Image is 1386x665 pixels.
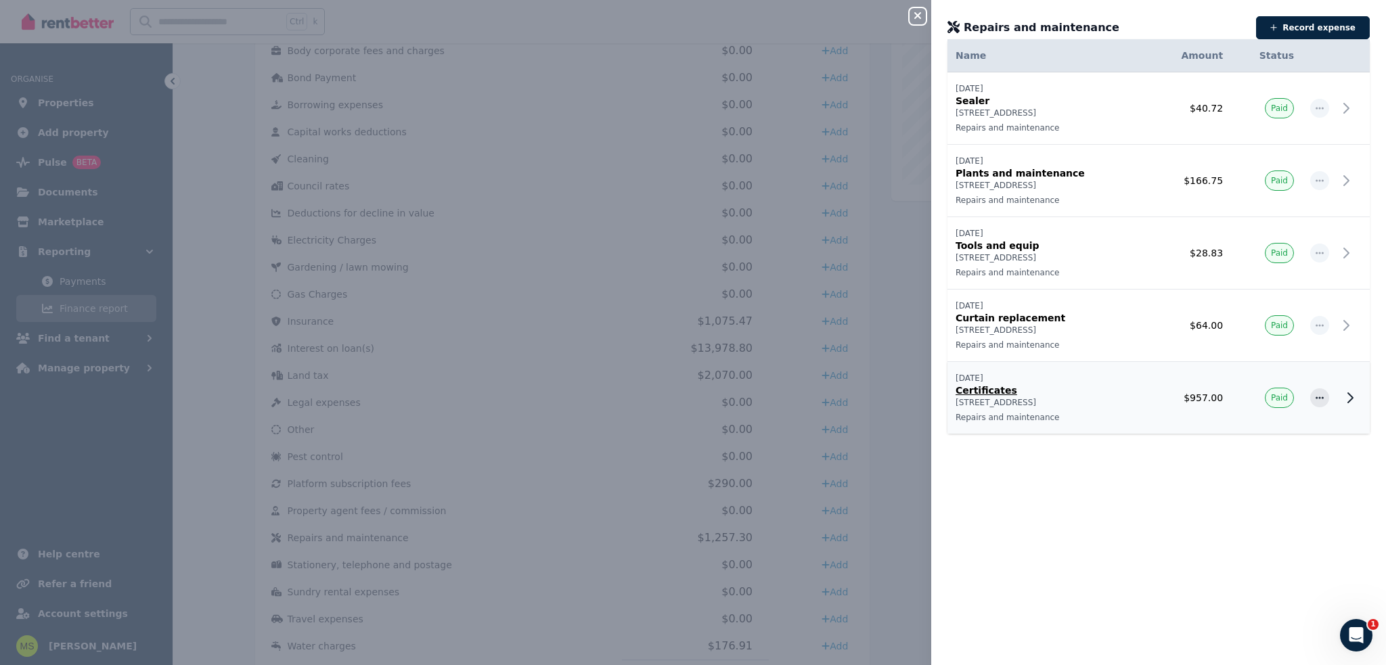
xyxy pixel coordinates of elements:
p: Certificates [956,384,1142,397]
span: 1 [1368,619,1379,630]
p: [DATE] [956,300,1142,311]
span: Paid [1271,248,1288,258]
p: Curtain replacement [956,311,1142,325]
p: Repairs and maintenance [956,412,1142,423]
p: Tools and equip [956,239,1142,252]
p: [STREET_ADDRESS] [956,108,1142,118]
p: [STREET_ADDRESS] [956,325,1142,336]
td: $40.72 [1150,72,1231,145]
p: [DATE] [956,228,1142,239]
th: Amount [1150,39,1231,72]
span: Paid [1271,175,1288,186]
p: Repairs and maintenance [956,267,1142,278]
th: Name [947,39,1150,72]
p: [DATE] [956,156,1142,166]
p: [STREET_ADDRESS] [956,252,1142,263]
p: Plants and maintenance [956,166,1142,180]
p: Sealer [956,94,1142,108]
p: [DATE] [956,83,1142,94]
p: Repairs and maintenance [956,340,1142,350]
p: Repairs and maintenance [956,122,1142,133]
span: Paid [1271,392,1288,403]
p: [DATE] [956,373,1142,384]
td: $64.00 [1150,290,1231,362]
button: Record expense [1256,16,1370,39]
td: $28.83 [1150,217,1231,290]
span: Paid [1271,103,1288,114]
span: Paid [1271,320,1288,331]
th: Status [1231,39,1302,72]
iframe: Intercom live chat [1340,619,1372,651]
p: [STREET_ADDRESS] [956,180,1142,191]
p: [STREET_ADDRESS] [956,397,1142,408]
td: $957.00 [1150,362,1231,434]
td: $166.75 [1150,145,1231,217]
p: Repairs and maintenance [956,195,1142,206]
span: Repairs and maintenance [964,20,1119,36]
